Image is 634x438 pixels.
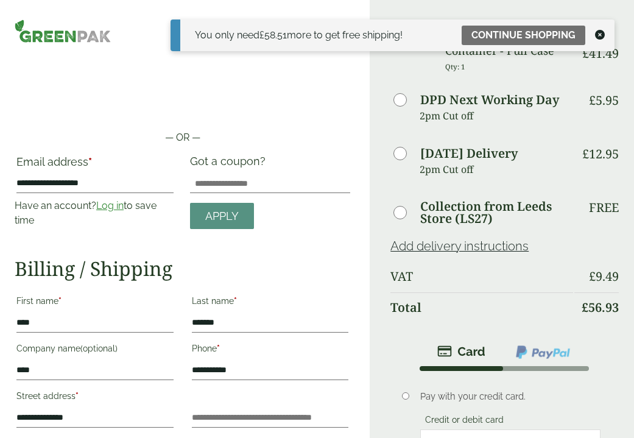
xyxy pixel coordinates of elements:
a: Apply [190,203,254,229]
span: £ [582,146,589,162]
bdi: 56.93 [582,299,619,316]
abbr: required [217,344,220,353]
bdi: 5.95 [589,92,619,108]
label: DPD Next Working Day [420,94,559,106]
label: Collection from Leeds Store (LS27) [420,200,573,225]
div: You only need more to get free shipping! [195,28,403,43]
span: £ [589,92,596,108]
label: Street address [16,387,174,408]
label: Phone [192,340,349,361]
small: Qty: 1 [445,62,465,71]
p: Pay with your credit card. [420,390,601,403]
img: ppcp-gateway.png [515,344,571,360]
label: Last name [192,292,349,313]
label: Email address [16,157,174,174]
label: Company name [16,340,174,361]
p: Free [589,200,619,215]
p: 2pm Cut off [420,107,573,125]
iframe: Secure payment button frame [15,91,350,116]
span: (optional) [80,344,118,353]
span: Apply [205,210,239,223]
span: £ [259,29,264,41]
label: First name [16,292,174,313]
p: 2pm Cut off [420,160,573,178]
th: Total [390,292,573,322]
label: [DATE] Delivery [420,147,518,160]
p: Have an account? to save time [15,199,175,228]
abbr: required [234,296,237,306]
p: — OR — [15,130,350,145]
img: stripe.png [437,344,485,359]
th: VAT [390,262,573,291]
span: £ [582,299,588,316]
a: Add delivery instructions [390,239,529,253]
a: Log in [96,200,124,211]
abbr: required [76,391,79,401]
label: Credit or debit card [420,415,509,428]
span: £ [589,268,596,284]
bdi: 12.95 [582,146,619,162]
abbr: required [58,296,62,306]
bdi: 9.49 [589,268,619,284]
label: Got a coupon? [190,155,270,174]
img: GreenPak Supplies [15,19,111,43]
a: Continue shopping [462,26,585,45]
h2: Billing / Shipping [15,257,350,280]
abbr: required [88,155,92,168]
span: 58.51 [259,29,287,41]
